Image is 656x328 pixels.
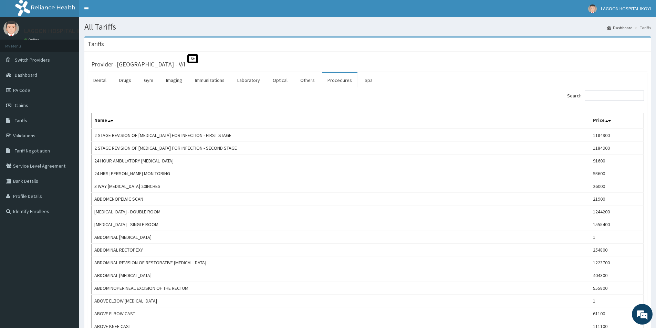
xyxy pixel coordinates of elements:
label: Search: [567,91,644,101]
a: Laboratory [232,73,265,87]
td: ABOVE ELBOW CAST [92,307,590,320]
a: Optical [267,73,293,87]
td: 254800 [590,244,644,256]
span: Tariffs [15,117,27,124]
a: Procedures [322,73,357,87]
img: User Image [3,21,19,36]
td: [MEDICAL_DATA] - DOUBLE ROOM [92,205,590,218]
td: 2 STAGE REVISION OF [MEDICAL_DATA] FOR INFECTION - SECOND STAGE [92,142,590,155]
a: Immunizations [189,73,230,87]
td: 3 WAY [MEDICAL_DATA] 20INCHES [92,180,590,193]
span: Dashboard [15,72,37,78]
span: LAGOON HOSPITAL IKOYI [601,6,651,12]
td: 1 [590,231,644,244]
p: LAGOON HOSPITAL IKOYI [24,28,91,34]
span: We're online! [40,87,95,156]
td: 26000 [590,180,644,193]
textarea: Type your message and hit 'Enter' [3,188,131,212]
td: ABDOMINAL RECTOPEXY [92,244,590,256]
td: ABDOMINAL [MEDICAL_DATA] [92,269,590,282]
img: d_794563401_company_1708531726252_794563401 [13,34,28,52]
th: Price [590,113,644,129]
td: ABDOMINAL REVISION OF RESTORATIVE [MEDICAL_DATA] [92,256,590,269]
a: Dashboard [607,25,633,31]
td: 2 STAGE REVISION OF [MEDICAL_DATA] FOR INFECTION - FIRST STAGE [92,129,590,142]
td: 1244200 [590,205,644,218]
td: 93600 [590,167,644,180]
span: Claims [15,102,28,108]
a: Gym [138,73,159,87]
a: Drugs [114,73,137,87]
td: ABDOMENOPELVIC SCAN [92,193,590,205]
h1: All Tariffs [84,22,651,31]
a: Online [24,38,41,42]
a: Dental [88,73,112,87]
img: User Image [588,4,597,13]
td: 1555400 [590,218,644,231]
td: 1223700 [590,256,644,269]
input: Search: [585,91,644,101]
th: Name [92,113,590,129]
td: 404300 [590,269,644,282]
td: 91600 [590,155,644,167]
td: [MEDICAL_DATA] - SINGLE ROOM [92,218,590,231]
span: Tariff Negotiation [15,148,50,154]
a: Imaging [160,73,188,87]
td: ABDOMINOPERINEAL EXCISION OF THE RECTUM [92,282,590,295]
li: Tariffs [633,25,651,31]
td: 24 HOUR AMBULATORY [MEDICAL_DATA] [92,155,590,167]
div: Minimize live chat window [113,3,129,20]
a: Others [295,73,320,87]
td: 24 HRS [PERSON_NAME] MONITORING [92,167,590,180]
td: 61100 [590,307,644,320]
td: 1 [590,295,644,307]
span: St [187,54,198,63]
span: Switch Providers [15,57,50,63]
h3: Provider - [GEOGRAPHIC_DATA] - V/I [91,61,185,67]
td: 1184900 [590,129,644,142]
td: 555800 [590,282,644,295]
td: ABDOMINAL [MEDICAL_DATA] [92,231,590,244]
td: 21900 [590,193,644,205]
td: 1184900 [590,142,644,155]
td: ABOVE ELBOW [MEDICAL_DATA] [92,295,590,307]
a: Spa [359,73,378,87]
h3: Tariffs [88,41,104,47]
div: Chat with us now [36,39,116,47]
